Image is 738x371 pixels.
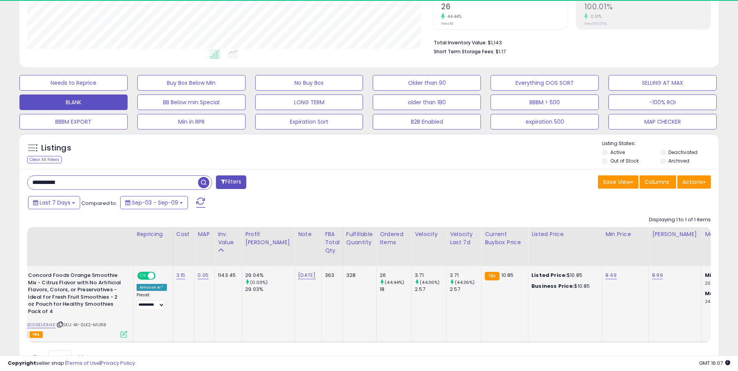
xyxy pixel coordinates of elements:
[531,230,599,238] div: Listed Price
[608,114,717,129] button: MAP CHECKER
[415,272,446,279] div: 3.71
[101,359,135,367] a: Privacy Policy
[649,216,711,224] div: Displaying 1 to 1 of 1 items
[496,48,506,55] span: $1.17
[30,331,43,338] span: FBA
[531,283,596,290] div: $10.85
[705,271,717,279] b: Min:
[198,271,209,279] a: 0.05
[9,230,130,238] div: Title
[491,114,599,129] button: expiration 500
[373,114,481,129] button: B2B Enabled
[298,271,316,279] a: [DATE]
[325,272,337,279] div: 363
[380,272,411,279] div: 26
[605,271,617,279] a: 8.49
[27,156,62,163] div: Clear All Filters
[255,94,363,110] button: LONG TERM
[441,21,453,26] small: Prev: 18
[245,230,291,247] div: Profit [PERSON_NAME]
[245,286,294,293] div: 29.03%
[605,230,645,238] div: Min Price
[455,279,475,285] small: (44.36%)
[33,353,89,360] span: Show: entries
[645,178,669,186] span: Columns
[346,272,370,279] div: 328
[218,272,236,279] div: 1143.45
[610,157,639,164] label: Out of Stock
[19,114,128,129] button: BBBM EXPORT
[640,175,676,189] button: Columns
[380,286,411,293] div: 18
[138,273,148,279] span: ON
[652,271,663,279] a: 8.99
[137,230,170,238] div: Repricing
[598,175,638,189] button: Save View
[8,360,135,367] div: seller snap | |
[176,230,191,238] div: Cost
[56,322,106,328] span: | SKU: 4K-0LK2-MUR8
[120,196,188,209] button: Sep-03 - Sep-09
[154,273,167,279] span: OFF
[40,199,70,206] span: Last 7 Days
[255,114,363,129] button: Expiration Sort
[198,230,211,238] div: MAP
[176,271,186,279] a: 3.15
[137,114,245,129] button: Min in RPR
[668,149,698,156] label: Deactivated
[652,230,698,238] div: [PERSON_NAME]
[8,359,36,367] strong: Copyright
[137,284,167,291] div: Amazon AI *
[677,175,711,189] button: Actions
[28,272,123,317] b: Concord Foods Orange Smoothie Mix - Citrus Flavor with No Artificial Flavors, Colors, or Preserva...
[346,230,373,247] div: Fulfillable Quantity
[132,199,178,206] span: Sep-03 - Sep-09
[608,94,717,110] button: -100% ROI
[373,94,481,110] button: older than 180
[19,75,128,91] button: Needs to Reprice
[699,359,730,367] span: 2025-09-17 16:07 GMT
[434,48,494,55] b: Short Term Storage Fees:
[218,230,238,247] div: Inv. value
[373,75,481,91] button: Older than 90
[584,2,710,13] h2: 100.01%
[325,230,340,255] div: FBA Total Qty
[501,271,514,279] span: 10.85
[608,75,717,91] button: SELLING AT MAX
[28,196,80,209] button: Last 7 Days
[450,272,481,279] div: 3.71
[531,272,596,279] div: $10.85
[450,230,478,247] div: Velocity Last 7d
[531,282,574,290] b: Business Price:
[588,14,602,19] small: 0.01%
[415,286,446,293] div: 2.57
[385,279,404,285] small: (44.44%)
[491,94,599,110] button: BBBM > 500
[380,230,408,247] div: Ordered Items
[415,230,443,238] div: Velocity
[491,75,599,91] button: Everything OOS SORT
[434,37,705,47] li: $1,143
[584,21,607,26] small: Prev: 100.00%
[19,94,128,110] button: BLANK
[81,199,117,207] span: Compared to:
[450,286,481,293] div: 2.57
[668,157,689,164] label: Archived
[250,279,268,285] small: (0.03%)
[41,143,71,154] h5: Listings
[420,279,440,285] small: (44.36%)
[610,149,625,156] label: Active
[441,2,567,13] h2: 26
[434,39,487,46] b: Total Inventory Value:
[445,14,461,19] small: 44.44%
[705,290,719,297] b: Max:
[485,272,499,280] small: FBA
[485,230,525,247] div: Current Buybox Price
[26,322,55,328] a: B00NEUDHXK
[137,94,245,110] button: BB Below min Special
[216,175,246,189] button: Filters
[137,292,167,310] div: Preset:
[298,230,318,238] div: Note
[245,272,294,279] div: 29.04%
[531,271,567,279] b: Listed Price:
